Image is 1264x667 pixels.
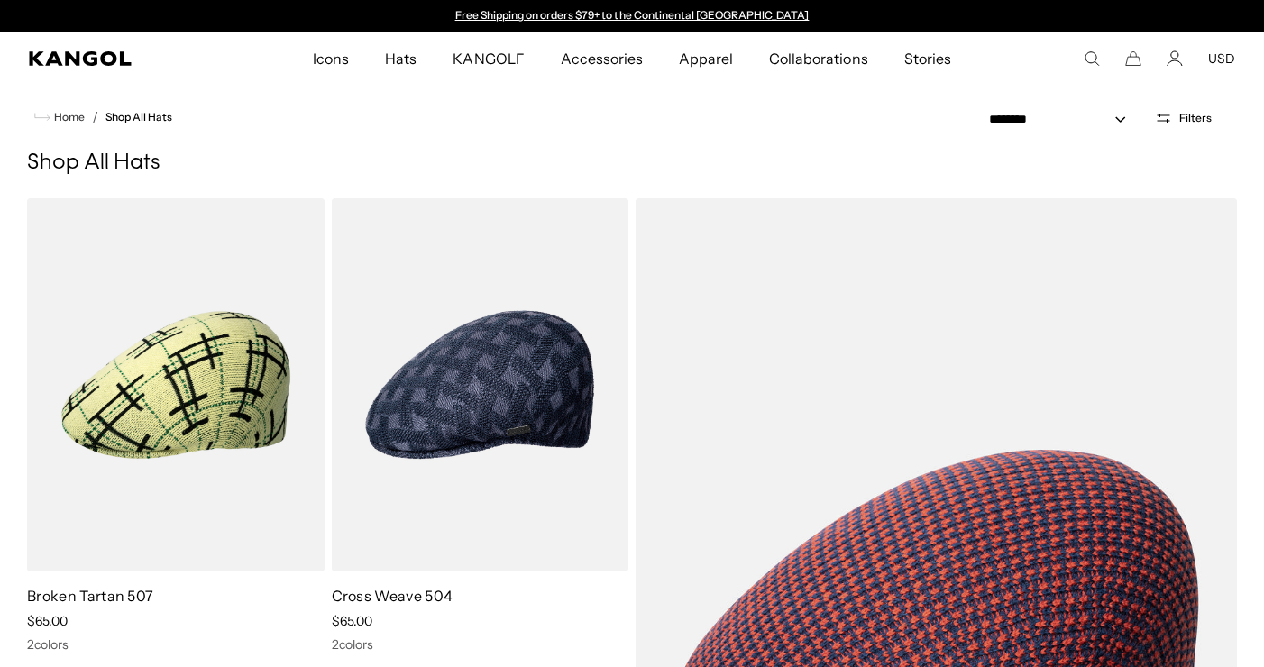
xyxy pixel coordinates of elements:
[982,110,1144,129] select: Sort by: Featured
[27,613,68,629] span: $65.00
[1167,50,1183,67] a: Account
[679,32,733,85] span: Apparel
[85,106,98,128] li: /
[1179,112,1212,124] span: Filters
[27,587,153,605] a: Broken Tartan 507
[1208,50,1235,67] button: USD
[751,32,885,85] a: Collaborations
[446,9,818,23] div: 1 of 2
[455,8,810,22] a: Free Shipping on orders $79+ to the Continental [GEOGRAPHIC_DATA]
[332,613,372,629] span: $65.00
[27,636,325,653] div: 2 colors
[435,32,542,85] a: KANGOLF
[295,32,367,85] a: Icons
[27,150,1237,177] h1: Shop All Hats
[34,109,85,125] a: Home
[446,9,818,23] div: Announcement
[1125,50,1141,67] button: Cart
[446,9,818,23] slideshow-component: Announcement bar
[561,32,643,85] span: Accessories
[367,32,435,85] a: Hats
[1144,110,1223,126] button: Open filters
[543,32,661,85] a: Accessories
[313,32,349,85] span: Icons
[27,198,325,571] img: Broken Tartan 507
[29,51,206,66] a: Kangol
[332,587,453,605] a: Cross Weave 504
[332,636,629,653] div: 2 colors
[1084,50,1100,67] summary: Search here
[904,32,951,85] span: Stories
[453,32,524,85] span: KANGOLF
[886,32,969,85] a: Stories
[50,111,85,123] span: Home
[385,32,417,85] span: Hats
[332,198,629,571] img: Cross Weave 504
[769,32,867,85] span: Collaborations
[105,111,172,123] a: Shop All Hats
[661,32,751,85] a: Apparel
